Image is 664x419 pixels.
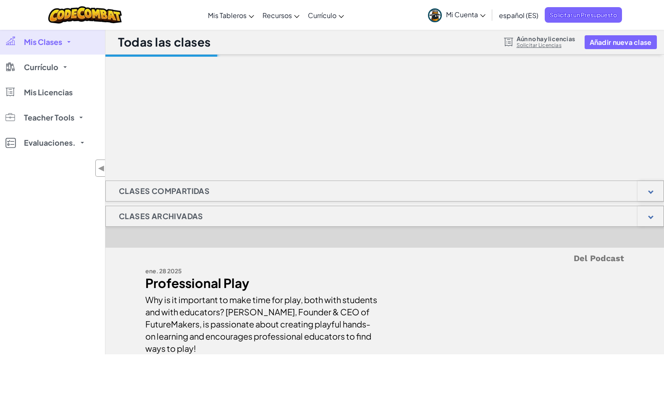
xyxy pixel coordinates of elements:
[118,34,211,50] h1: Todas las clases
[204,4,258,26] a: Mis Tableros
[145,265,378,277] div: ene. 28 2025
[446,10,486,19] span: Mi Cuenta
[428,8,442,22] img: avatar
[24,63,58,71] span: Currículo
[585,35,657,49] button: Añadir nueva clase
[308,11,336,20] span: Currículo
[517,42,575,49] a: Solicitar Licencias
[98,162,105,174] span: ◀
[262,11,292,20] span: Recursos
[424,2,490,28] a: Mi Cuenta
[258,4,304,26] a: Recursos
[517,35,575,42] span: Aún no hay licencias
[145,252,624,265] h5: Del Podcast
[48,6,122,24] img: CodeCombat logo
[495,4,543,26] a: español (ES)
[24,89,73,96] span: Mis Licencias
[106,206,216,227] h1: Clases archivadas
[106,181,223,202] h1: Clases Compartidas
[208,11,247,20] span: Mis Tableros
[145,289,378,354] div: Why is it important to make time for play, both with students and with educators? [PERSON_NAME], ...
[24,38,62,46] span: Mis Clases
[499,11,538,20] span: español (ES)
[24,114,74,121] span: Teacher Tools
[545,7,622,23] a: Solicitar un Presupuesto
[304,4,348,26] a: Currículo
[24,139,76,147] span: Evaluaciones.
[145,277,378,289] div: Professional Play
